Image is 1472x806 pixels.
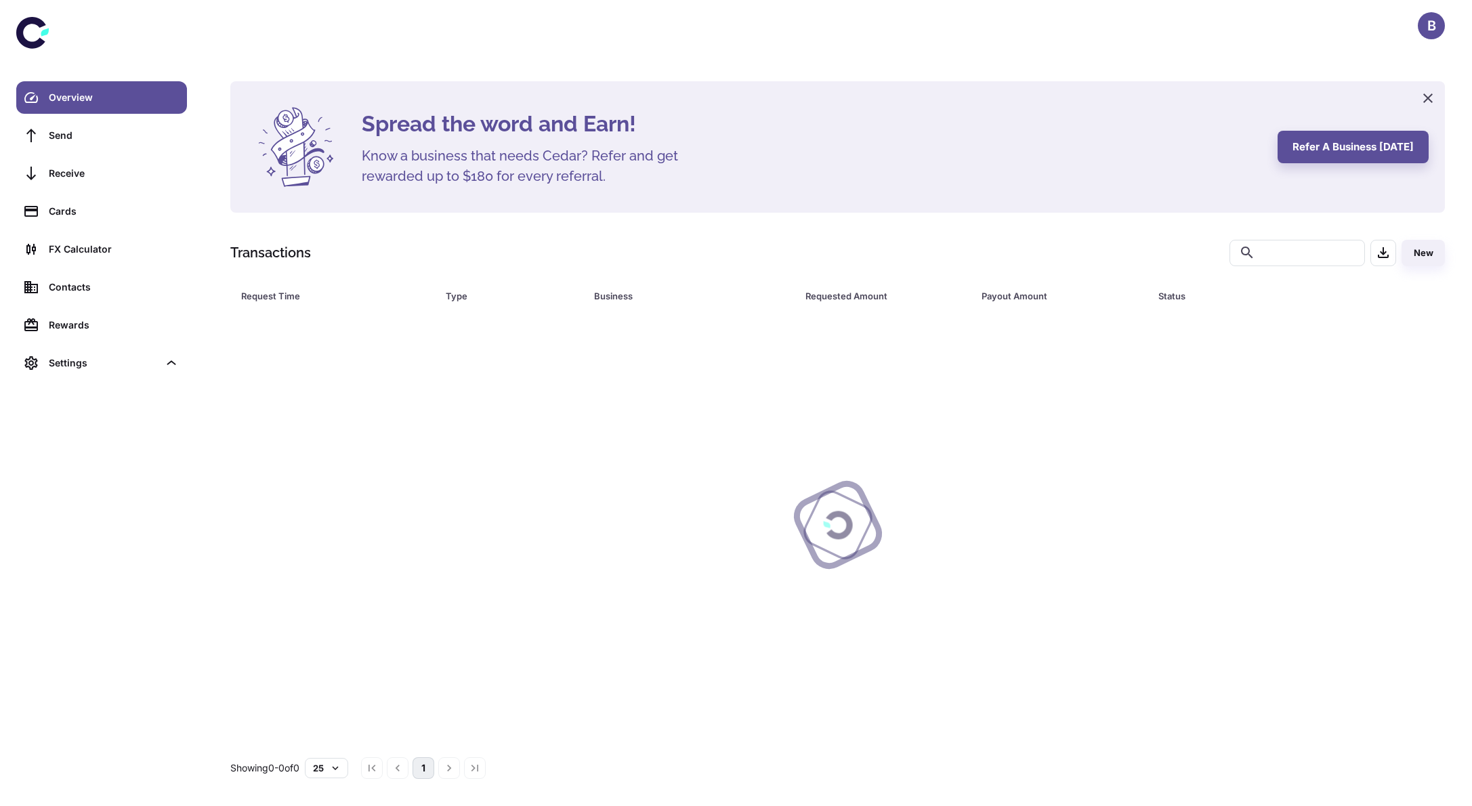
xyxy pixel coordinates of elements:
div: FX Calculator [49,242,179,257]
button: B [1418,12,1445,39]
button: Refer a business [DATE] [1278,131,1429,163]
nav: pagination navigation [359,757,488,779]
div: Send [49,128,179,143]
a: Receive [16,157,187,190]
div: Rewards [49,318,179,333]
div: Receive [49,166,179,181]
a: FX Calculator [16,233,187,266]
div: Type [446,287,560,305]
h1: Transactions [230,242,311,263]
button: page 1 [413,757,434,779]
div: Overview [49,90,179,105]
span: Requested Amount [805,287,965,305]
a: Contacts [16,271,187,303]
button: New [1402,240,1445,266]
div: Settings [49,356,159,370]
button: 25 [305,758,348,778]
span: Type [446,287,578,305]
span: Status [1158,287,1389,305]
div: Settings [16,347,187,379]
div: Payout Amount [982,287,1124,305]
span: Payout Amount [982,287,1141,305]
div: Contacts [49,280,179,295]
div: Request Time [241,287,412,305]
a: Send [16,119,187,152]
p: Showing 0-0 of 0 [230,761,299,776]
span: Request Time [241,287,429,305]
div: Cards [49,204,179,219]
div: Status [1158,287,1371,305]
a: Overview [16,81,187,114]
div: Requested Amount [805,287,948,305]
h5: Know a business that needs Cedar? Refer and get rewarded up to $180 for every referral. [362,146,700,186]
a: Cards [16,195,187,228]
h4: Spread the word and Earn! [362,108,1261,140]
a: Rewards [16,309,187,341]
